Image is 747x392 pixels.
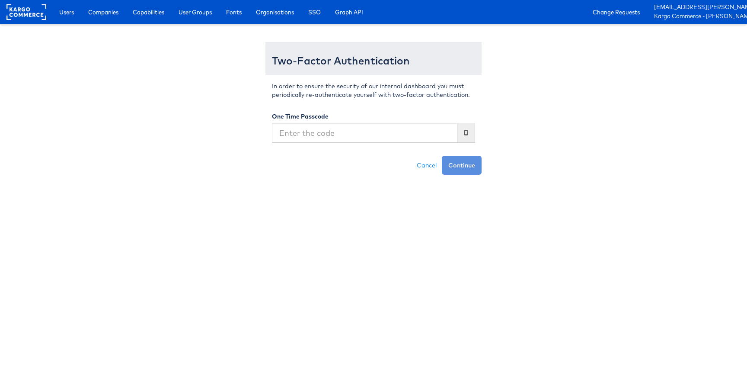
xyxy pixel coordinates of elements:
[412,156,442,175] a: Cancel
[586,4,646,20] a: Change Requests
[308,8,321,16] span: SSO
[329,4,370,20] a: Graph API
[272,112,329,121] label: One Time Passcode
[654,12,741,21] a: Kargo Commerce - [PERSON_NAME] Del [PERSON_NAME]
[53,4,80,20] a: Users
[133,8,164,16] span: Capabilities
[179,8,212,16] span: User Groups
[272,55,475,66] h3: Two-Factor Authentication
[82,4,125,20] a: Companies
[272,82,475,99] p: In order to ensure the security of our internal dashboard you must periodically re-authenticate y...
[126,4,171,20] a: Capabilities
[302,4,327,20] a: SSO
[88,8,118,16] span: Companies
[335,8,363,16] span: Graph API
[654,3,741,12] a: [EMAIL_ADDRESS][PERSON_NAME][DOMAIN_NAME]
[172,4,218,20] a: User Groups
[256,8,294,16] span: Organisations
[59,8,74,16] span: Users
[249,4,300,20] a: Organisations
[226,8,242,16] span: Fonts
[272,123,457,143] input: Enter the code
[442,156,482,175] button: Continue
[220,4,248,20] a: Fonts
